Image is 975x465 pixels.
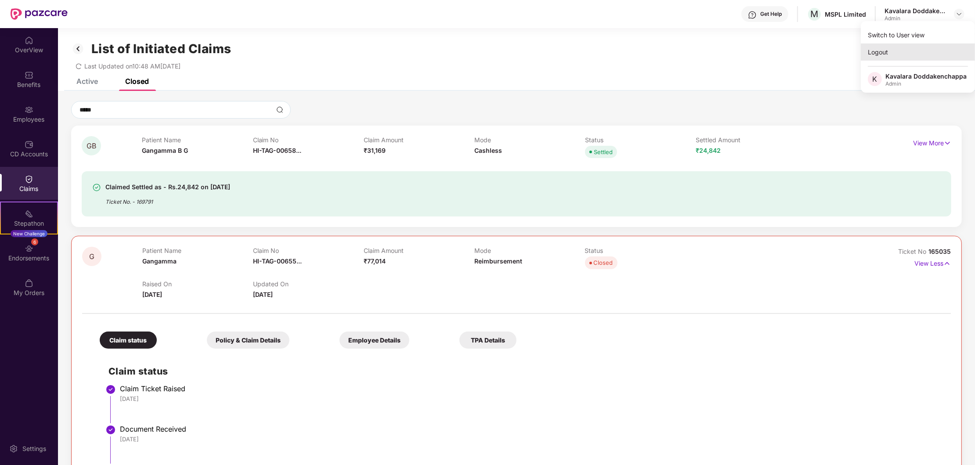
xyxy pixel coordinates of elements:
[885,15,946,22] div: Admin
[928,248,951,255] span: 165035
[885,80,967,87] div: Admin
[253,291,273,298] span: [DATE]
[25,244,33,253] img: svg+xml;base64,PHN2ZyBpZD0iRW5kb3JzZW1lbnRzIiB4bWxucz0iaHR0cDovL3d3dy53My5vcmcvMjAwMC9zdmciIHdpZH...
[105,425,116,435] img: svg+xml;base64,PHN2ZyBpZD0iU3RlcC1Eb25lLTMyeDMyIiB4bWxucz0iaHR0cDovL3d3dy53My5vcmcvMjAwMC9zdmciIH...
[696,147,721,154] span: ₹24,842
[120,384,942,393] div: Claim Ticket Raised
[914,256,951,268] p: View Less
[253,257,302,265] span: HI-TAG-00655...
[207,332,289,349] div: Policy & Claim Details
[459,332,516,349] div: TPA Details
[594,258,613,267] div: Closed
[31,238,38,245] div: 6
[25,140,33,149] img: svg+xml;base64,PHN2ZyBpZD0iQ0RfQWNjb3VudHMiIGRhdGEtbmFtZT0iQ0QgQWNjb3VudHMiIHhtbG5zPSJodHRwOi8vd3...
[585,247,696,254] p: Status
[861,43,975,61] div: Logout
[105,182,230,192] div: Claimed Settled as - Rs.24,842 on [DATE]
[25,71,33,79] img: svg+xml;base64,PHN2ZyBpZD0iQmVuZWZpdHMiIHhtbG5zPSJodHRwOi8vd3d3LnczLm9yZy8yMDAwL3N2ZyIgd2lkdGg9Ij...
[20,444,49,453] div: Settings
[120,425,942,433] div: Document Received
[898,248,928,255] span: Ticket No
[364,136,474,144] p: Claim Amount
[108,364,942,378] h2: Claim status
[474,257,522,265] span: Reimbursement
[585,136,696,144] p: Status
[885,7,946,15] div: Kavalara Doddakenchappa
[594,148,613,156] div: Settled
[364,247,474,254] p: Claim Amount
[885,72,967,80] div: Kavalara Doddakenchappa
[696,136,806,144] p: Settled Amount
[120,435,942,443] div: [DATE]
[105,384,116,395] img: svg+xml;base64,PHN2ZyBpZD0iU3RlcC1Eb25lLTMyeDMyIiB4bWxucz0iaHR0cDovL3d3dy53My5vcmcvMjAwMC9zdmciIH...
[142,291,162,298] span: [DATE]
[943,259,951,268] img: svg+xml;base64,PHN2ZyB4bWxucz0iaHR0cDovL3d3dy53My5vcmcvMjAwMC9zdmciIHdpZHRoPSIxNyIgaGVpZ2h0PSIxNy...
[92,183,101,192] img: svg+xml;base64,PHN2ZyBpZD0iU3VjY2Vzcy0zMngzMiIgeG1sbnM9Imh0dHA6Ly93d3cudzMub3JnLzIwMDAvc3ZnIiB3aW...
[25,175,33,184] img: svg+xml;base64,PHN2ZyBpZD0iQ2xhaW0iIHhtbG5zPSJodHRwOi8vd3d3LnczLm9yZy8yMDAwL3N2ZyIgd2lkdGg9IjIwIi...
[89,253,94,260] span: G
[760,11,782,18] div: Get Help
[71,41,85,56] img: svg+xml;base64,PHN2ZyB3aWR0aD0iMzIiIGhlaWdodD0iMzIiIHZpZXdCb3g9IjAgMCAzMiAzMiIgZmlsbD0ibm9uZSIgeG...
[25,36,33,45] img: svg+xml;base64,PHN2ZyBpZD0iSG9tZSIgeG1sbnM9Imh0dHA6Ly93d3cudzMub3JnLzIwMDAvc3ZnIiB3aWR0aD0iMjAiIG...
[25,279,33,288] img: svg+xml;base64,PHN2ZyBpZD0iTXlfT3JkZXJzIiBkYXRhLW5hbWU9Ik15IE9yZGVycyIgeG1sbnM9Imh0dHA6Ly93d3cudz...
[142,257,177,265] span: Gangamma
[142,147,188,154] span: Gangamma B G
[87,142,96,150] span: GB
[253,247,364,254] p: Claim No
[364,147,386,154] span: ₹31,169
[125,77,149,86] div: Closed
[25,209,33,218] img: svg+xml;base64,PHN2ZyB4bWxucz0iaHR0cDovL3d3dy53My5vcmcvMjAwMC9zdmciIHdpZHRoPSIyMSIgaGVpZ2h0PSIyMC...
[25,105,33,114] img: svg+xml;base64,PHN2ZyBpZD0iRW1wbG95ZWVzIiB4bWxucz0iaHR0cDovL3d3dy53My5vcmcvMjAwMC9zdmciIHdpZHRoPS...
[339,332,409,349] div: Employee Details
[120,395,942,403] div: [DATE]
[861,26,975,43] div: Switch to User view
[105,192,230,206] div: Ticket No. - 169791
[748,11,757,19] img: svg+xml;base64,PHN2ZyBpZD0iSGVscC0zMngzMiIgeG1sbnM9Imh0dHA6Ly93d3cudzMub3JnLzIwMDAvc3ZnIiB3aWR0aD...
[142,136,253,144] p: Patient Name
[956,11,963,18] img: svg+xml;base64,PHN2ZyBpZD0iRHJvcGRvd24tMzJ4MzIiIHhtbG5zPSJodHRwOi8vd3d3LnczLm9yZy8yMDAwL3N2ZyIgd2...
[474,147,502,154] span: Cashless
[142,280,253,288] p: Raised On
[91,41,231,56] h1: List of Initiated Claims
[11,230,47,237] div: New Challenge
[11,8,68,20] img: New Pazcare Logo
[253,136,364,144] p: Claim No
[913,136,951,148] p: View More
[1,219,57,228] div: Stepathon
[142,247,253,254] p: Patient Name
[253,147,302,154] span: HI-TAG-00658...
[253,280,364,288] p: Updated On
[276,106,283,113] img: svg+xml;base64,PHN2ZyBpZD0iU2VhcmNoLTMyeDMyIiB4bWxucz0iaHR0cDovL3d3dy53My5vcmcvMjAwMC9zdmciIHdpZH...
[474,136,585,144] p: Mode
[811,9,819,19] span: M
[944,138,951,148] img: svg+xml;base64,PHN2ZyB4bWxucz0iaHR0cDovL3d3dy53My5vcmcvMjAwMC9zdmciIHdpZHRoPSIxNyIgaGVpZ2h0PSIxNy...
[873,74,877,84] span: K
[76,62,82,70] span: redo
[364,257,386,265] span: ₹77,014
[825,10,866,18] div: MSPL Limited
[76,77,98,86] div: Active
[84,62,181,70] span: Last Updated on 10:48 AM[DATE]
[9,444,18,453] img: svg+xml;base64,PHN2ZyBpZD0iU2V0dGluZy0yMHgyMCIgeG1sbnM9Imh0dHA6Ly93d3cudzMub3JnLzIwMDAvc3ZnIiB3aW...
[474,247,585,254] p: Mode
[100,332,157,349] div: Claim status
